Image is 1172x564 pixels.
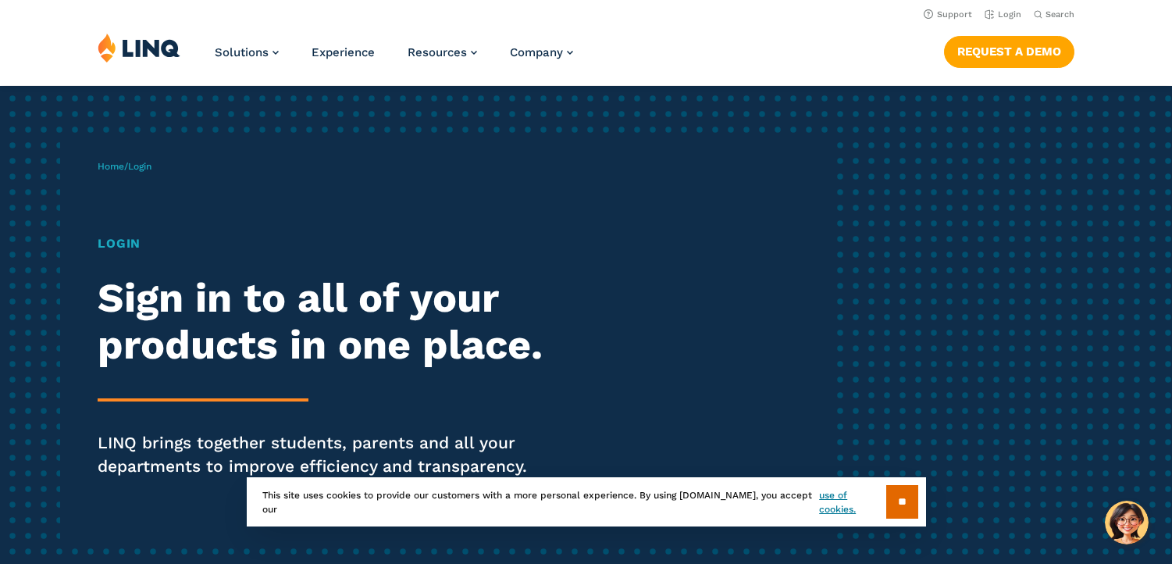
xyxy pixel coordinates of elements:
a: Company [510,45,573,59]
h1: Login [98,234,549,253]
a: Solutions [215,45,279,59]
img: LINQ | K‑12 Software [98,33,180,62]
span: Company [510,45,563,59]
a: Request a Demo [944,36,1074,67]
a: Login [985,9,1021,20]
a: Resources [408,45,477,59]
span: Solutions [215,45,269,59]
span: Login [128,161,151,172]
a: Experience [312,45,375,59]
button: Open Search Bar [1034,9,1074,20]
h2: Sign in to all of your products in one place. [98,275,549,369]
a: Home [98,161,124,172]
span: Search [1046,9,1074,20]
a: Support [924,9,972,20]
nav: Button Navigation [944,33,1074,67]
button: Hello, have a question? Let’s chat. [1105,501,1149,544]
div: This site uses cookies to provide our customers with a more personal experience. By using [DOMAIN... [247,477,926,527]
span: Resources [408,45,467,59]
a: use of cookies. [819,488,885,516]
p: LINQ brings together students, parents and all your departments to improve efficiency and transpa... [98,431,549,478]
nav: Primary Navigation [215,33,573,84]
span: / [98,161,151,172]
